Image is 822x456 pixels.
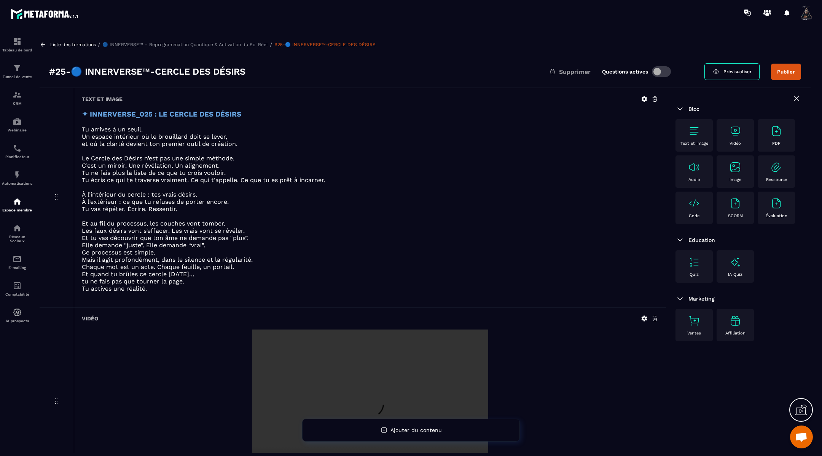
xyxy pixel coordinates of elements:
p: Affiliation [725,331,746,336]
img: text-image no-wra [688,161,700,173]
img: logo [11,7,79,21]
p: Tu arrives à un seuil. [82,126,658,133]
a: automationsautomationsWebinaire [2,111,32,138]
p: Les faux désirs vont s’effacer. Les vrais vont se révéler. [82,227,658,234]
p: PDF [772,141,781,146]
span: Supprimer [559,68,591,75]
a: formationformationCRM [2,85,32,111]
p: C’est un miroir. Une révélation. Un alignement. [82,162,658,169]
img: text-image no-wra [770,197,782,210]
p: Tu vas répéter. Écrire. Ressentir. [82,205,658,213]
img: formation [13,64,22,73]
a: social-networksocial-networkRéseaux Sociaux [2,218,32,249]
p: Quiz [690,272,699,277]
a: formationformationTunnel de vente [2,58,32,85]
img: scheduler [13,144,22,153]
img: accountant [13,281,22,290]
p: tu ne fais pas que tourner la page. [82,278,658,285]
a: Prévisualiser [704,63,760,80]
p: Évaluation [766,213,787,218]
img: text-image no-wra [729,161,741,173]
p: Image [730,177,741,182]
p: Ventes [687,331,701,336]
p: E-mailing [2,266,32,270]
img: formation [13,37,22,46]
img: email [13,254,22,264]
p: Le Cercle des Désirs n’est pas une simple méthode. [82,155,658,162]
span: Marketing [688,296,715,302]
strong: ✦ INNERVERSE_025 : LE CERCLE DES DÉSIRS [82,110,241,118]
span: Prévisualiser [723,69,752,74]
p: Text et image [680,141,708,146]
span: / [270,41,272,48]
img: text-image [729,315,741,327]
img: formation [13,90,22,99]
p: Tu ne fais plus la liste de ce que tu crois vouloir. [82,169,658,176]
img: automations [13,170,22,179]
p: Un espace intérieur où le brouillard doit se lever, [82,133,658,140]
p: À l’extérieur : ce que tu refuses de porter encore. [82,198,658,205]
p: Comptabilité [2,292,32,296]
img: text-image no-wra [729,197,741,210]
p: Et tu vas découvrir que ton âme ne demande pas “plus”. [82,234,658,242]
p: À l’intérieur du cercle : tes vrais désirs. [82,191,658,198]
p: Vidéo [730,141,741,146]
a: Ouvrir le chat [790,426,813,448]
p: CRM [2,101,32,106]
p: Et quand tu brûles ce cercle [DATE]… [82,270,658,278]
p: Et au fil du processus, les couches vont tomber. [82,220,658,227]
img: text-image no-wra [688,256,700,268]
p: Webinaire [2,128,32,132]
h6: Text et image [82,96,123,102]
p: Espace membre [2,208,32,212]
img: text-image no-wra [770,161,782,173]
p: Tableau de bord [2,48,32,52]
span: Bloc [688,106,699,112]
p: Mais il agit profondément, dans le silence et la régularité. [82,256,658,263]
img: automations [13,197,22,206]
img: text-image no-wra [688,125,700,137]
img: arrow-down [675,294,685,303]
a: automationsautomationsAutomatisations [2,165,32,191]
img: automations [13,117,22,126]
p: SCORM [728,213,743,218]
a: schedulerschedulerPlanificateur [2,138,32,165]
span: Education [688,237,715,243]
a: 🔵 INNERVERSE™ – Reprogrammation Quantique & Activation du Soi Réel [102,42,268,47]
span: Ajouter du contenu [390,427,442,433]
h3: #25-🔵 INNERVERSE™-CERCLE DES DÉSIRS [49,66,245,78]
a: formationformationTableau de bord [2,31,32,58]
p: Elle demande “juste”. Elle demande “vrai”. [82,242,658,249]
p: IA Quiz [728,272,742,277]
p: Tu actives une réalité. [82,285,658,292]
a: accountantaccountantComptabilité [2,275,32,302]
img: automations [13,308,22,317]
p: Tunnel de vente [2,75,32,79]
p: Audio [688,177,700,182]
a: #25-🔵 INNERVERSE™-CERCLE DES DÉSIRS [274,42,376,47]
p: Tu écris ce qui te traverse vraiment. Ce qui t'appelle. Ce que tu es prêt à incarner. [82,176,658,184]
a: automationsautomationsEspace membre [2,191,32,218]
a: Liste des formations [50,42,96,47]
p: Code [689,213,699,218]
button: Publier [771,64,801,80]
a: emailemailE-mailing [2,249,32,275]
p: IA prospects [2,319,32,323]
img: arrow-down [675,235,685,245]
h6: Vidéo [82,315,98,322]
img: social-network [13,224,22,233]
p: Ce processus est simple. [82,249,658,256]
p: et où la clarté devient ton premier outil de création. [82,140,658,147]
img: text-image [729,256,741,268]
p: Chaque mot est un acte. Chaque feuille, un portail. [82,263,658,270]
p: Planificateur [2,155,32,159]
p: Ressource [766,177,787,182]
img: text-image no-wra [688,315,700,327]
img: text-image no-wra [688,197,700,210]
img: text-image no-wra [770,125,782,137]
p: Automatisations [2,181,32,186]
span: / [98,41,100,48]
img: text-image no-wra [729,125,741,137]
